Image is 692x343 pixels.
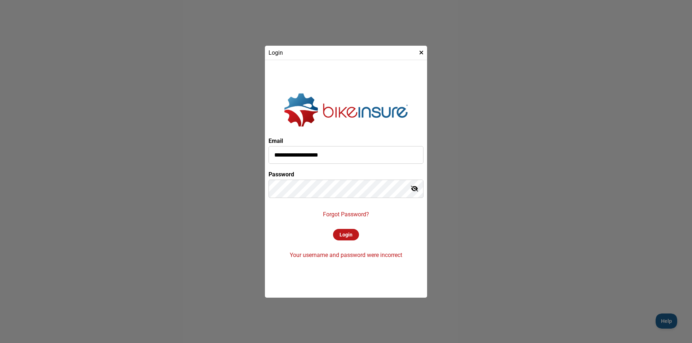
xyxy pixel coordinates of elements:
[269,137,283,144] label: Email
[333,229,359,240] div: Login
[265,46,427,60] div: Login
[290,252,402,258] p: Your username and password were incorrect
[269,171,294,178] label: Password
[323,211,369,218] p: Forgot Password?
